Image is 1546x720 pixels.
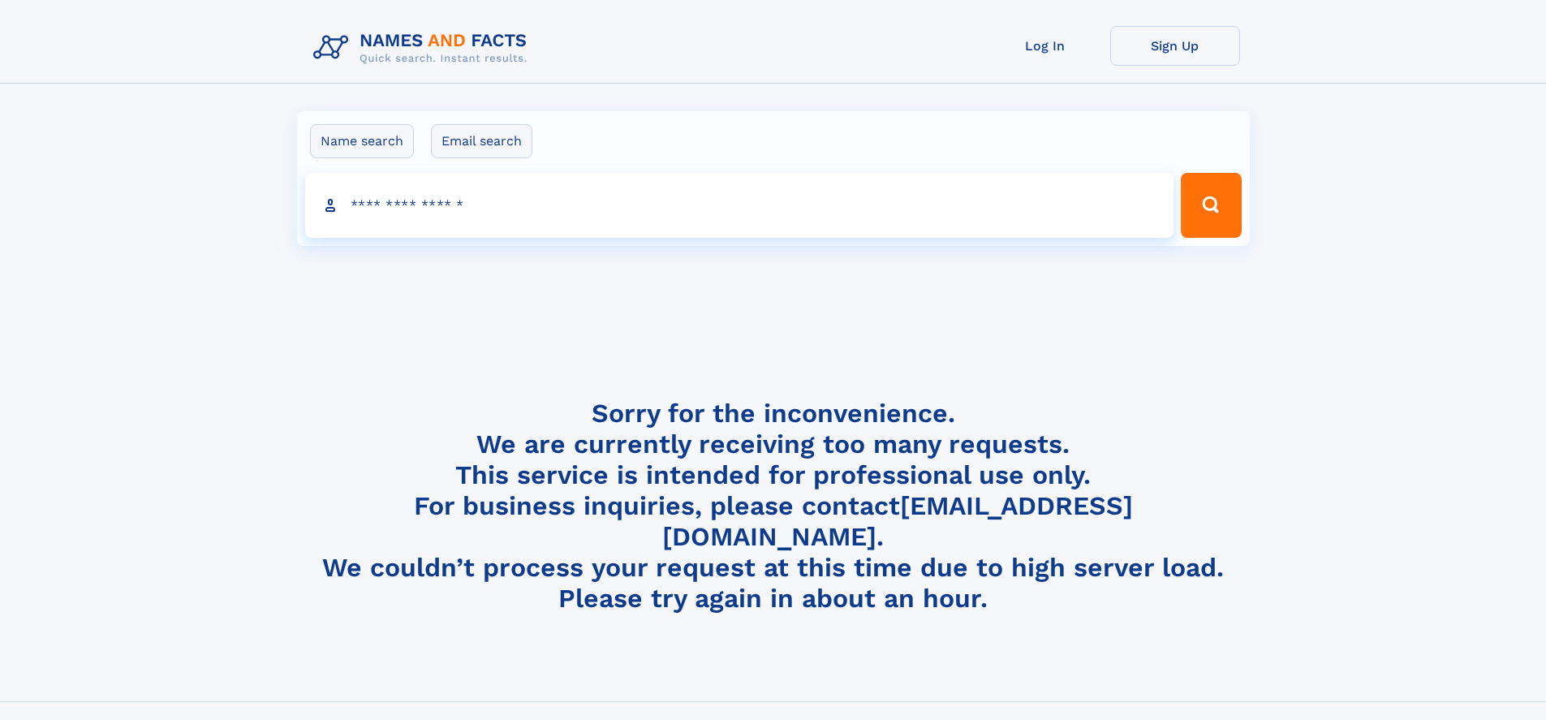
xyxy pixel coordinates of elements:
[980,26,1110,66] a: Log In
[1181,173,1241,238] button: Search Button
[662,490,1133,552] a: [EMAIL_ADDRESS][DOMAIN_NAME]
[1110,26,1240,66] a: Sign Up
[305,173,1174,238] input: search input
[310,124,414,158] label: Name search
[431,124,532,158] label: Email search
[307,26,540,70] img: Logo Names and Facts
[307,398,1240,614] h4: Sorry for the inconvenience. We are currently receiving too many requests. This service is intend...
